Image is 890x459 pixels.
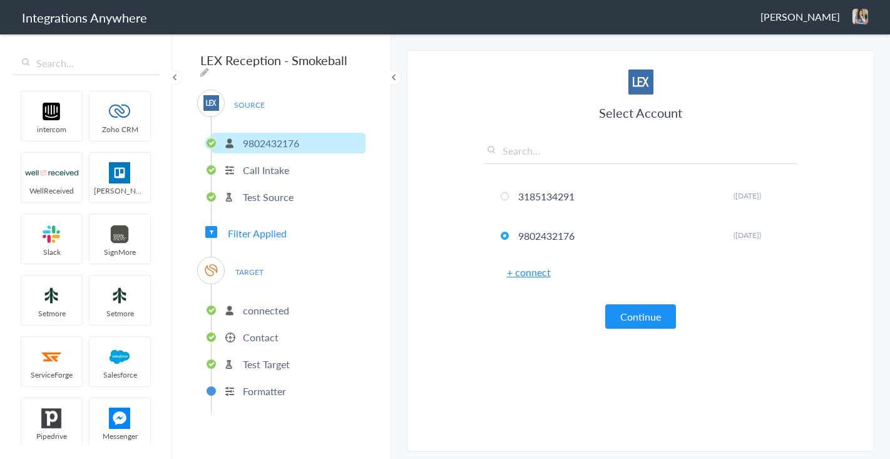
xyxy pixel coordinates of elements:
span: intercom [21,124,82,135]
span: Slack [21,247,82,257]
span: ([DATE]) [734,230,761,240]
input: Search... [13,51,160,75]
span: Setmore [90,308,150,319]
button: Continue [605,304,676,329]
span: Zoho CRM [90,124,150,135]
span: Salesforce [90,369,150,380]
span: Filter Applied [228,226,287,240]
h3: Select Account [484,104,797,121]
span: TARGET [225,264,273,281]
img: intercom-logo.svg [25,101,78,122]
img: wr-logo.svg [25,162,78,183]
span: [PERSON_NAME] [760,9,840,24]
h1: Integrations Anywhere [22,9,147,26]
img: pipedrive.png [25,408,78,429]
img: lex-app-logo.svg [203,95,219,111]
img: zoho-logo.svg [93,101,146,122]
img: serviceforge-icon.png [25,346,78,368]
img: slack-logo.svg [25,224,78,245]
span: Pipedrive [21,431,82,441]
img: smokeball.svg [203,262,219,278]
p: 9802432176 [243,136,299,150]
input: Search... [484,143,797,164]
span: ServiceForge [21,369,82,380]
p: Formatter [243,384,286,398]
p: Test Target [243,357,290,371]
img: setmoreNew.jpg [93,285,146,306]
p: connected [243,303,289,317]
span: SOURCE [225,96,273,113]
img: setmoreNew.jpg [25,285,78,306]
img: 487988c7-6a8b-4663-9ca8-bc595b20aa78.jpeg [852,9,868,24]
img: signmore-logo.png [93,224,146,245]
img: lex-app-logo.svg [628,70,653,95]
span: SignMore [90,247,150,257]
span: WellReceived [21,185,82,196]
p: Test Source [243,190,294,204]
span: Setmore [21,308,82,319]
img: trello.png [93,162,146,183]
img: FBM.png [93,408,146,429]
span: [PERSON_NAME] [90,185,150,196]
p: Call Intake [243,163,289,177]
img: salesforce-logo.svg [93,346,146,368]
p: Contact [243,330,279,344]
span: ([DATE]) [734,190,761,201]
a: + connect [507,265,551,279]
span: Messenger [90,431,150,441]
